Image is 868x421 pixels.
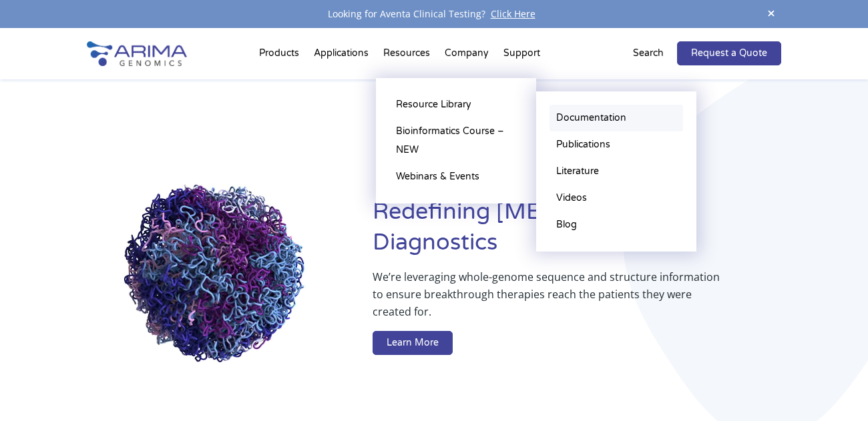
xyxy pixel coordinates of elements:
a: Literature [550,158,683,185]
a: Videos [550,185,683,212]
a: Blog [550,212,683,238]
iframe: Chat Widget [801,357,868,421]
a: Resource Library [389,91,523,118]
a: Documentation [550,105,683,131]
a: Click Here [485,7,541,20]
img: Arima-Genomics-logo [87,41,187,66]
a: Request a Quote [677,41,781,65]
a: Bioinformatics Course – NEW [389,118,523,163]
p: We’re leveraging whole-genome sequence and structure information to ensure breakthrough therapies... [373,268,728,331]
h1: Redefining [MEDICAL_DATA] Diagnostics [373,197,781,268]
a: Publications [550,131,683,158]
a: Learn More [373,331,453,355]
a: Webinars & Events [389,163,523,190]
p: Search [633,45,664,62]
div: Looking for Aventa Clinical Testing? [87,5,781,23]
